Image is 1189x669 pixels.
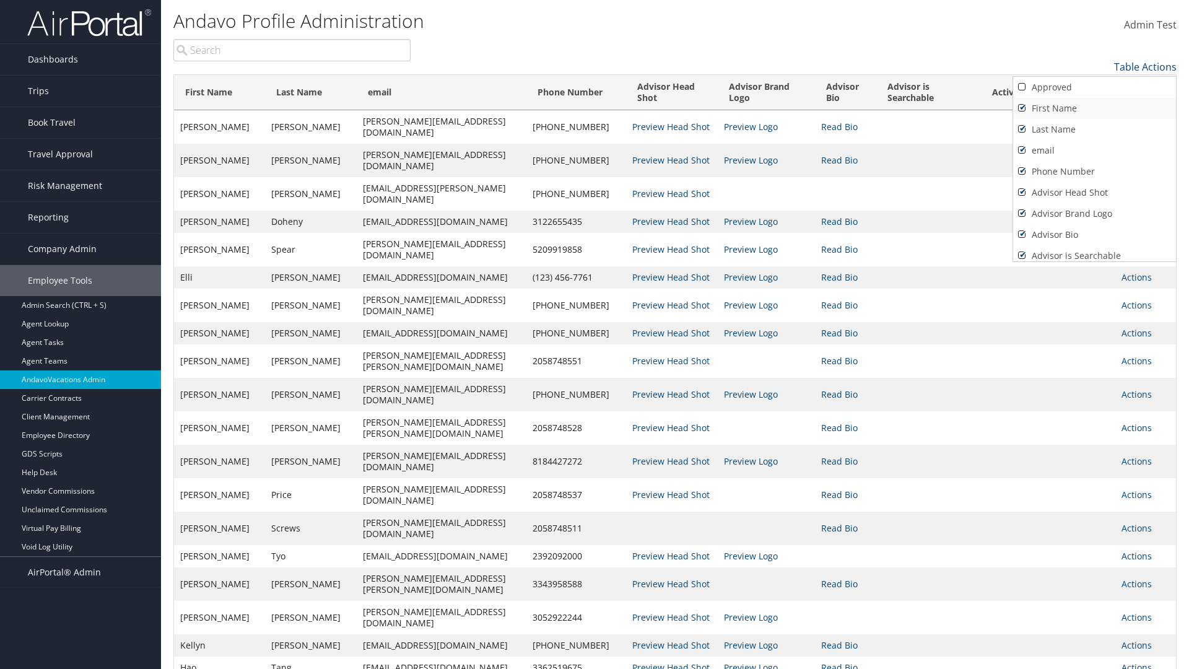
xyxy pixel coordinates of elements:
[1013,140,1176,161] a: email
[28,265,92,296] span: Employee Tools
[1013,119,1176,140] a: Last Name
[1013,245,1176,266] a: Advisor is Searchable
[1013,98,1176,119] a: First Name
[1013,224,1176,245] a: Advisor Bio
[28,234,97,265] span: Company Admin
[1013,77,1176,98] a: Approved
[1013,203,1176,224] a: Advisor Brand Logo
[28,557,101,588] span: AirPortal® Admin
[28,107,76,138] span: Book Travel
[27,8,151,37] img: airportal-logo.png
[1013,182,1176,203] a: Advisor Head Shot
[1013,161,1176,182] a: Phone Number
[28,139,93,170] span: Travel Approval
[28,76,49,107] span: Trips
[28,170,102,201] span: Risk Management
[28,44,78,75] span: Dashboards
[28,202,69,233] span: Reporting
